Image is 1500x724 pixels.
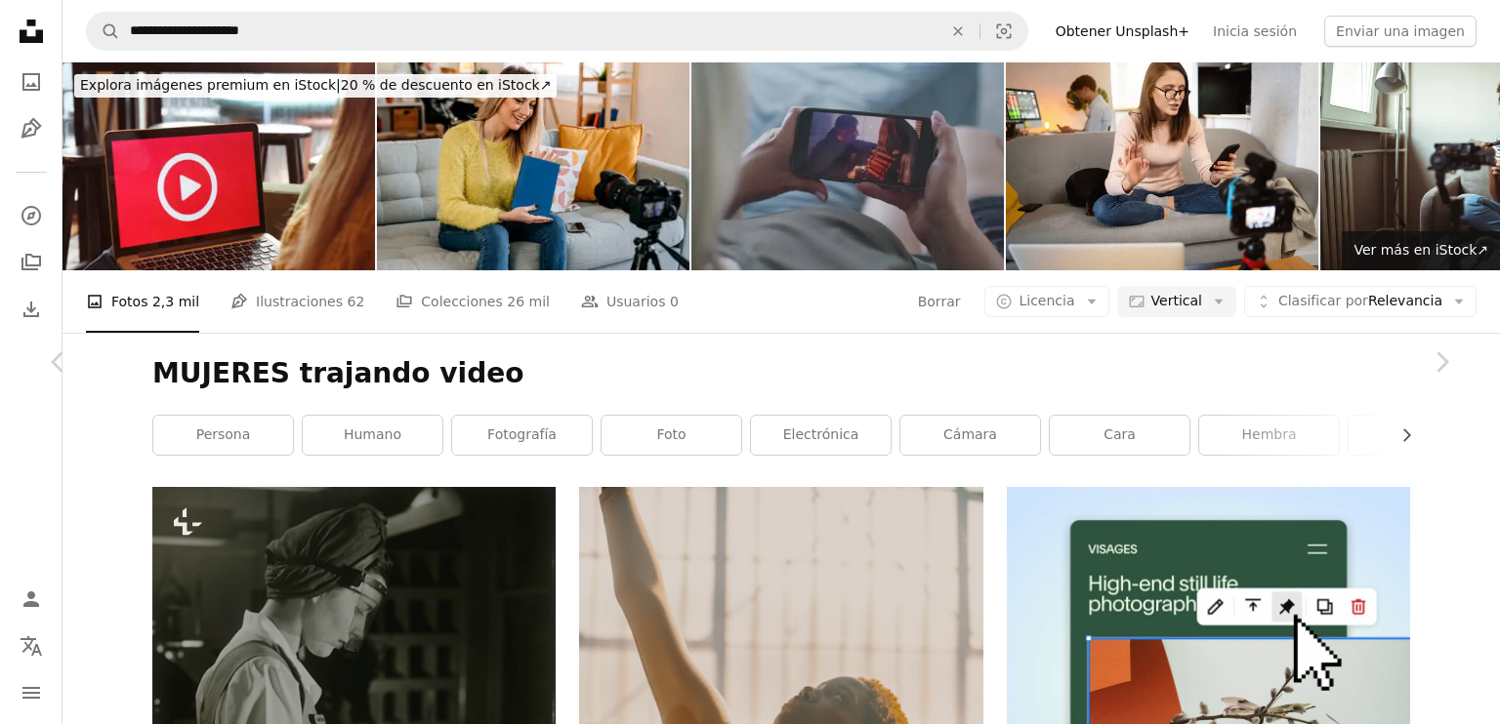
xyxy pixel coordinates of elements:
img: Déjame explicarte lo que puedes hacer [1006,62,1318,270]
a: Fotos [12,62,51,101]
a: Humano [303,416,442,455]
span: Relevancia [1278,292,1442,311]
button: Búsqueda visual [980,13,1027,50]
a: Ver más en iStock↗ [1342,231,1500,270]
img: Woman watches action movie using smartphone while lying on sofa [691,62,1004,270]
span: 26 mil [507,291,550,312]
span: 20 % de descuento en iStock ↗ [80,77,551,93]
a: Inicia sesión [1201,16,1309,47]
a: Explorar [12,196,51,235]
a: foto [602,416,741,455]
a: Siguiente [1383,268,1500,456]
a: cabeza [1349,416,1488,455]
a: Ilustraciones [12,109,51,148]
span: 0 [670,291,679,312]
button: Enviar una imagen [1324,16,1477,47]
span: Ver más en iStock ↗ [1354,242,1488,258]
a: Usuarios 0 [581,270,679,333]
h1: MUJERES trajando video [152,356,1410,391]
form: Encuentra imágenes en todo el sitio [86,12,1028,51]
a: hembra [1199,416,1339,455]
button: Licencia [984,286,1108,317]
a: Explora imágenes premium en iStock|20 % de descuento en iStock↗ [62,62,568,109]
button: Borrar [917,286,962,317]
button: Idioma [12,626,51,665]
a: cara [1050,416,1189,455]
a: cámara [900,416,1040,455]
button: Borrar [937,13,979,50]
img: El vídeo marketing [62,62,375,270]
a: Colecciones [12,243,51,282]
span: Explora imágenes premium en iStock | [80,77,341,93]
button: Buscar en Unsplash [87,13,120,50]
img: Esto es muy importante que lo sepas. [377,62,689,270]
a: Colecciones 26 mil [396,270,550,333]
a: Ilustraciones 62 [230,270,364,333]
a: electrónica [751,416,891,455]
a: fotografía [452,416,592,455]
span: 62 [347,291,364,312]
a: Obtener Unsplash+ [1044,16,1201,47]
a: persona [153,416,293,455]
button: Vertical [1117,286,1236,317]
span: Vertical [1151,292,1202,311]
span: Licencia [1019,293,1074,308]
button: Clasificar porRelevancia [1244,286,1477,317]
span: Clasificar por [1278,293,1368,308]
a: Iniciar sesión / Registrarse [12,580,51,619]
button: Menú [12,673,51,712]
